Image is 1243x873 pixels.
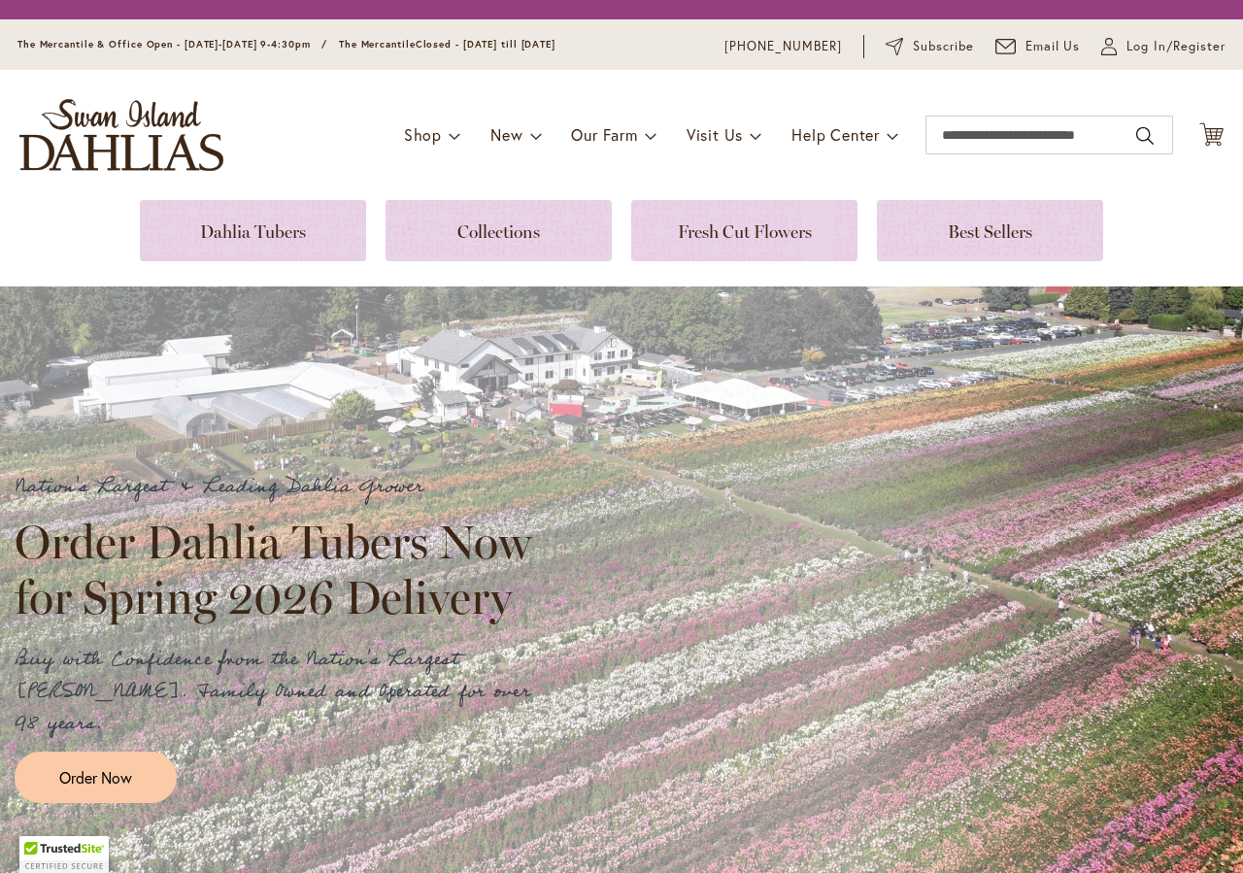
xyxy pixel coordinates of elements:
span: Our Farm [571,124,637,145]
button: Search [1136,120,1154,151]
a: Email Us [995,37,1081,56]
p: Buy with Confidence from the Nation's Largest [PERSON_NAME]. Family Owned and Operated for over 9... [15,644,549,740]
span: New [490,124,522,145]
a: Subscribe [886,37,974,56]
span: Order Now [59,766,132,789]
span: Log In/Register [1126,37,1226,56]
span: Visit Us [687,124,743,145]
span: Closed - [DATE] till [DATE] [416,38,555,50]
a: store logo [19,99,223,171]
a: [PHONE_NUMBER] [724,37,842,56]
a: Log In/Register [1101,37,1226,56]
h2: Order Dahlia Tubers Now for Spring 2026 Delivery [15,515,549,623]
span: Shop [404,124,442,145]
p: Nation's Largest & Leading Dahlia Grower [15,471,549,503]
span: Help Center [791,124,880,145]
a: Order Now [15,752,177,803]
span: The Mercantile & Office Open - [DATE]-[DATE] 9-4:30pm / The Mercantile [17,38,416,50]
span: Email Us [1025,37,1081,56]
span: Subscribe [913,37,974,56]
